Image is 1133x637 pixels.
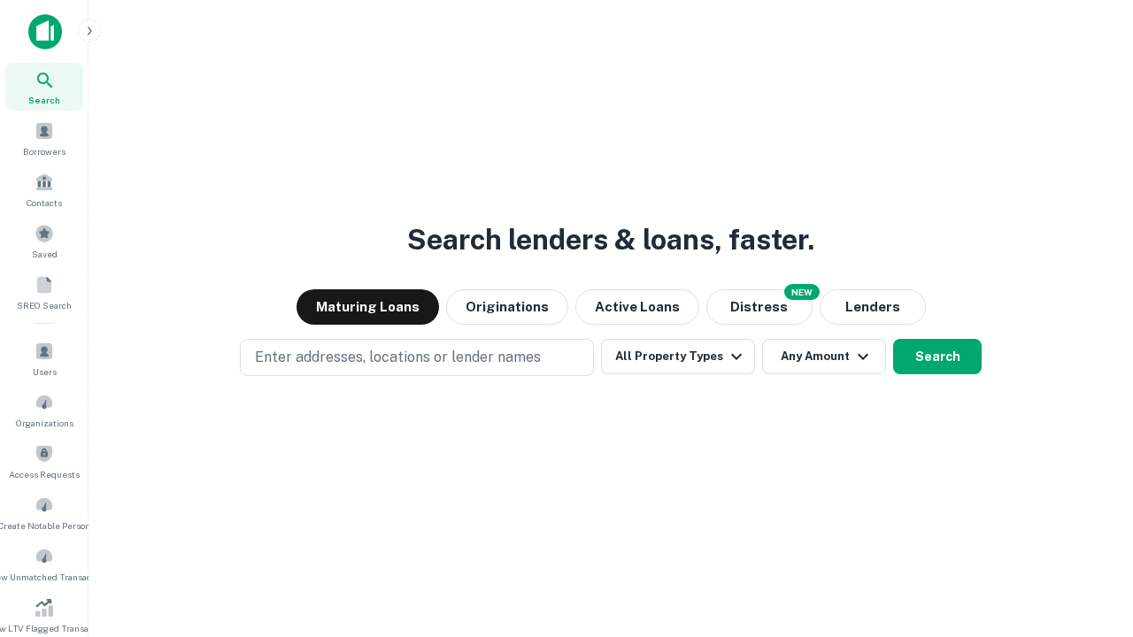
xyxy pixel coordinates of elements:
span: Organizations [16,416,73,430]
div: NEW [784,284,820,300]
p: Enter addresses, locations or lender names [255,347,541,368]
a: Review Unmatched Transactions [5,540,83,587]
button: Originations [446,289,568,325]
button: Search [893,339,982,374]
span: Borrowers [23,144,66,158]
span: Users [33,365,57,379]
span: Contacts [27,196,62,210]
a: Borrowers [5,114,83,162]
a: Contacts [5,165,83,213]
span: Saved [32,247,58,261]
span: SREO Search [17,298,72,312]
button: All Property Types [601,339,755,374]
button: Active Loans [575,289,699,325]
img: capitalize-icon.png [28,14,62,50]
a: SREO Search [5,268,83,316]
iframe: Chat Widget [1044,495,1133,580]
a: Organizations [5,386,83,434]
button: Lenders [820,289,926,325]
a: Create Notable Person [5,488,83,536]
h3: Search lenders & loans, faster. [407,219,814,261]
a: Users [5,334,83,382]
button: Any Amount [762,339,886,374]
button: Search distressed loans with lien and other non-mortgage details. [706,289,813,325]
a: Saved [5,217,83,265]
button: Maturing Loans [297,289,439,325]
span: Search [28,93,60,107]
a: Access Requests [5,437,83,485]
a: Search [5,63,83,111]
span: Access Requests [9,467,80,481]
button: Enter addresses, locations or lender names [240,339,594,376]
